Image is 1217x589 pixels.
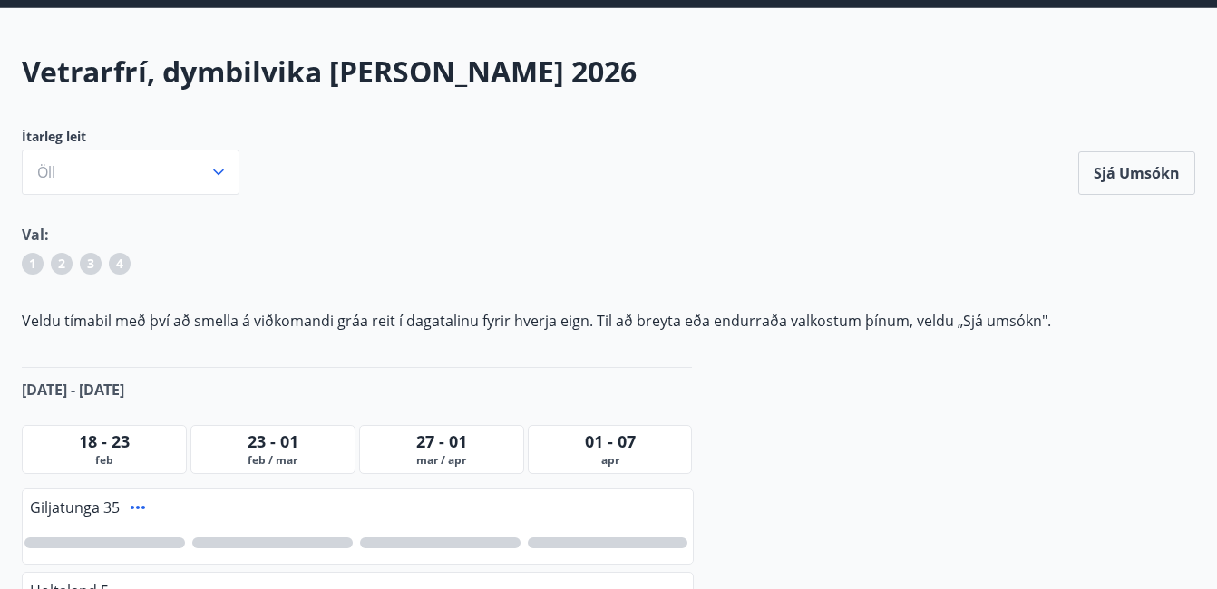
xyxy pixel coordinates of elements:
span: Öll [37,162,55,182]
span: Giljatunga 35 [30,497,120,517]
span: Val: [22,225,49,245]
span: 27 - 01 [416,430,467,452]
span: 3 [87,255,94,273]
span: 18 - 23 [79,430,130,452]
span: 2 [58,255,65,273]
span: feb / mar [195,453,351,468]
span: apr [532,453,688,468]
button: Öll [22,150,239,195]
span: [DATE] - [DATE] [22,380,124,400]
span: 4 [116,255,123,273]
p: Veldu tímabil með því að smella á viðkomandi gráa reit í dagatalinu fyrir hverja eign. Til að bre... [22,311,1195,331]
span: 23 - 01 [248,430,298,452]
span: mar / apr [364,453,520,468]
span: feb [26,453,182,468]
span: 01 - 07 [585,430,636,452]
span: 1 [29,255,36,273]
span: Ítarleg leit [22,128,239,146]
button: Sjá umsókn [1078,151,1195,195]
h2: Vetrarfrí, dymbilvika [PERSON_NAME] 2026 [22,52,1195,92]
